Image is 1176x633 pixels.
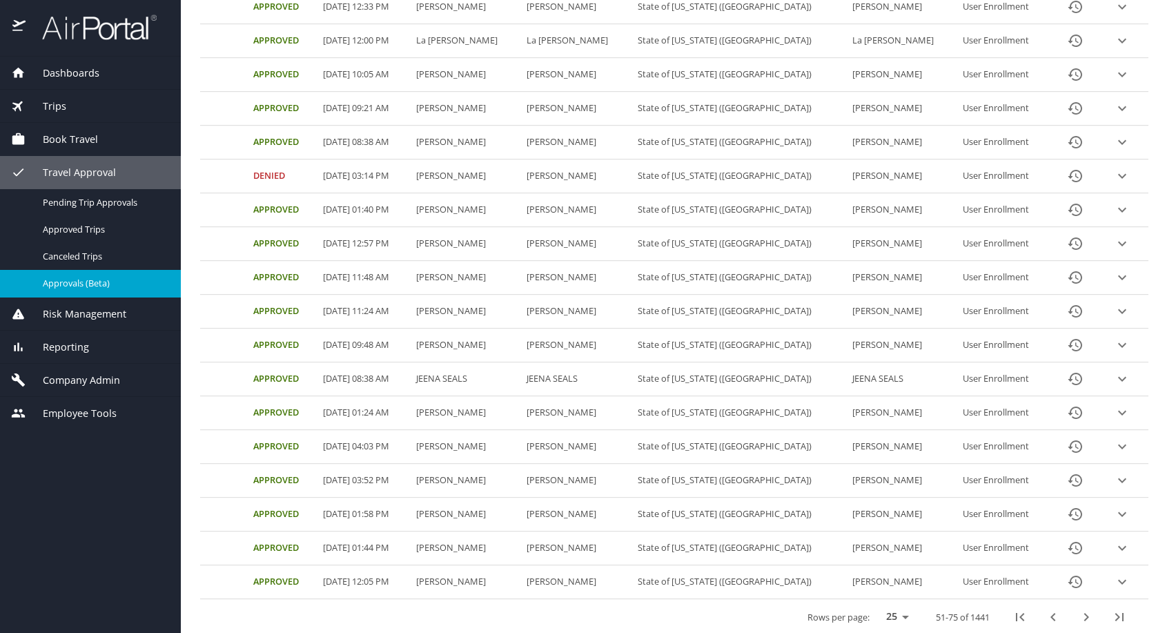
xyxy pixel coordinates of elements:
td: State of [US_STATE] ([GEOGRAPHIC_DATA]) [632,193,847,227]
td: User Enrollment [957,498,1050,532]
button: expand row [1112,233,1133,254]
td: User Enrollment [957,126,1050,159]
td: User Enrollment [957,159,1050,193]
td: [PERSON_NAME] [411,227,521,261]
td: [DATE] 03:52 PM [317,464,411,498]
td: [DATE] 01:44 PM [317,532,411,565]
td: User Enrollment [957,295,1050,329]
button: History [1059,159,1092,193]
span: Risk Management [26,306,126,322]
td: [PERSON_NAME] [521,126,631,159]
td: [PERSON_NAME] [411,498,521,532]
td: JEENA SEALS [411,362,521,396]
button: expand row [1112,132,1133,153]
td: Approved [248,92,317,126]
td: [DATE] 12:57 PM [317,227,411,261]
td: User Enrollment [957,464,1050,498]
td: Approved [248,430,317,464]
td: [PERSON_NAME] [521,329,631,362]
td: Approved [248,329,317,362]
td: [PERSON_NAME] [521,92,631,126]
td: [PERSON_NAME] [411,565,521,599]
td: User Enrollment [957,396,1050,430]
button: History [1059,193,1092,226]
span: Employee Tools [26,406,117,421]
button: History [1059,295,1092,328]
td: Approved [248,464,317,498]
td: [DATE] 01:40 PM [317,193,411,227]
td: State of [US_STATE] ([GEOGRAPHIC_DATA]) [632,126,847,159]
td: [PERSON_NAME] [521,430,631,464]
td: State of [US_STATE] ([GEOGRAPHIC_DATA]) [632,58,847,92]
td: User Enrollment [957,430,1050,464]
td: [PERSON_NAME] [411,92,521,126]
td: User Enrollment [957,92,1050,126]
td: [DATE] 04:03 PM [317,430,411,464]
td: [PERSON_NAME] [847,430,957,464]
td: [DATE] 09:48 AM [317,329,411,362]
td: Approved [248,126,317,159]
span: Dashboards [26,66,99,81]
td: State of [US_STATE] ([GEOGRAPHIC_DATA]) [632,227,847,261]
td: State of [US_STATE] ([GEOGRAPHIC_DATA]) [632,24,847,58]
td: State of [US_STATE] ([GEOGRAPHIC_DATA]) [632,396,847,430]
td: [PERSON_NAME] [411,295,521,329]
img: airportal-logo.png [27,14,157,41]
td: JEENA SEALS [847,362,957,396]
td: [DATE] 10:05 AM [317,58,411,92]
td: [PERSON_NAME] [847,227,957,261]
td: Approved [248,193,317,227]
td: State of [US_STATE] ([GEOGRAPHIC_DATA]) [632,92,847,126]
button: History [1059,565,1092,598]
td: [PERSON_NAME] [847,532,957,565]
span: Company Admin [26,373,120,388]
td: [PERSON_NAME] [521,532,631,565]
td: [PERSON_NAME] [521,159,631,193]
button: History [1059,92,1092,125]
td: User Enrollment [957,329,1050,362]
button: History [1059,430,1092,463]
td: [PERSON_NAME] [411,126,521,159]
td: Approved [248,532,317,565]
button: expand row [1112,335,1133,356]
td: [PERSON_NAME] [411,430,521,464]
td: [PERSON_NAME] [411,193,521,227]
button: expand row [1112,267,1133,288]
td: Approved [248,295,317,329]
td: State of [US_STATE] ([GEOGRAPHIC_DATA]) [632,159,847,193]
td: State of [US_STATE] ([GEOGRAPHIC_DATA]) [632,565,847,599]
td: [PERSON_NAME] [521,396,631,430]
td: [PERSON_NAME] [521,498,631,532]
td: [PERSON_NAME] [521,464,631,498]
button: expand row [1112,504,1133,525]
td: State of [US_STATE] ([GEOGRAPHIC_DATA]) [632,532,847,565]
button: expand row [1112,402,1133,423]
td: User Enrollment [957,227,1050,261]
td: [PERSON_NAME] [411,58,521,92]
td: [PERSON_NAME] [411,532,521,565]
td: User Enrollment [957,193,1050,227]
td: [PERSON_NAME] [847,126,957,159]
td: Approved [248,498,317,532]
td: State of [US_STATE] ([GEOGRAPHIC_DATA]) [632,464,847,498]
p: Rows per page: [807,613,870,622]
td: Approved [248,58,317,92]
td: Approved [248,261,317,295]
span: Approvals (Beta) [43,277,164,290]
button: History [1059,498,1092,531]
td: Approved [248,396,317,430]
span: Travel Approval [26,165,116,180]
td: [DATE] 12:00 PM [317,24,411,58]
td: State of [US_STATE] ([GEOGRAPHIC_DATA]) [632,430,847,464]
button: History [1059,464,1092,497]
span: Approved Trips [43,223,164,236]
td: User Enrollment [957,261,1050,295]
td: [DATE] 11:48 AM [317,261,411,295]
button: History [1059,362,1092,396]
button: History [1059,329,1092,362]
td: [PERSON_NAME] [411,159,521,193]
td: [PERSON_NAME] [411,464,521,498]
td: La [PERSON_NAME] [411,24,521,58]
td: [PERSON_NAME] [521,227,631,261]
td: Approved [248,362,317,396]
